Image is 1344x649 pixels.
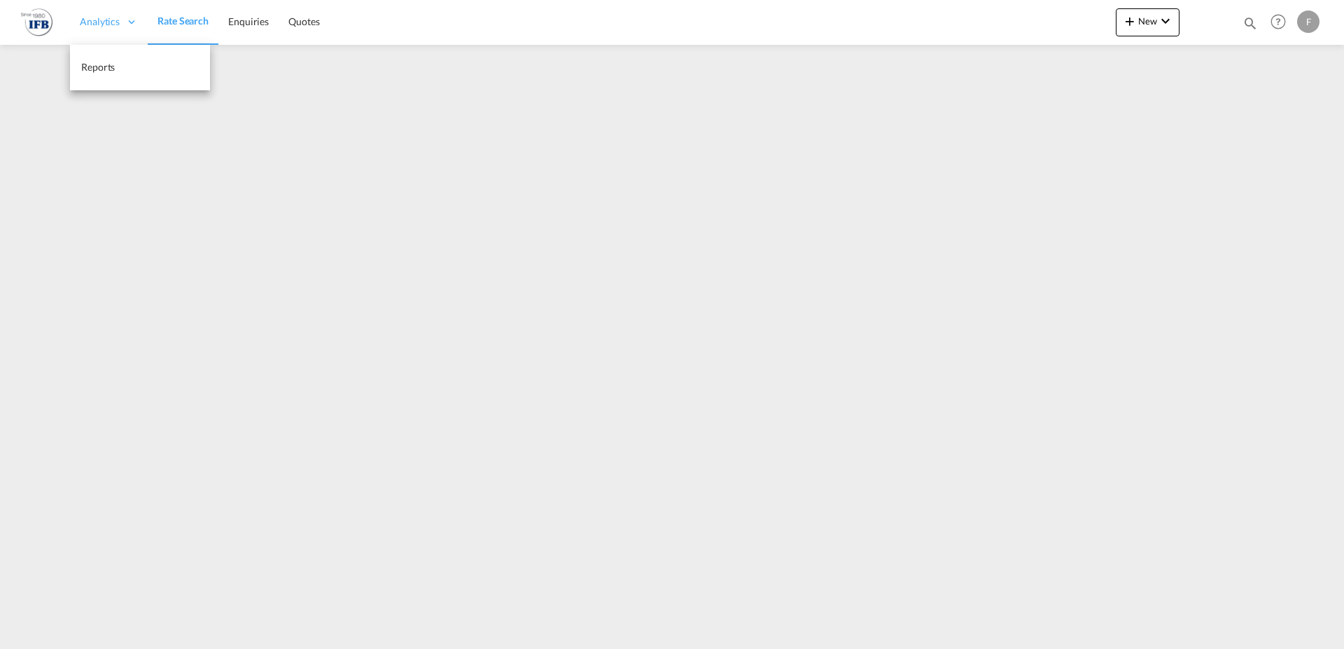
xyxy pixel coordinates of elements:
span: Enquiries [228,15,269,27]
md-icon: icon-magnify [1242,15,1258,31]
img: de31bbe0256b11eebba44b54815f083d.png [21,6,52,38]
div: icon-magnify [1242,15,1258,36]
div: Help [1266,10,1297,35]
div: F [1297,11,1319,33]
a: Reports [70,45,210,90]
span: Help [1266,10,1290,34]
span: Analytics [80,15,120,29]
span: Reports [81,61,115,73]
button: icon-plus 400-fgNewicon-chevron-down [1116,8,1179,36]
span: Quotes [288,15,319,27]
span: Rate Search [157,15,209,27]
md-icon: icon-plus 400-fg [1121,13,1138,29]
md-icon: icon-chevron-down [1157,13,1174,29]
span: New [1121,15,1174,27]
